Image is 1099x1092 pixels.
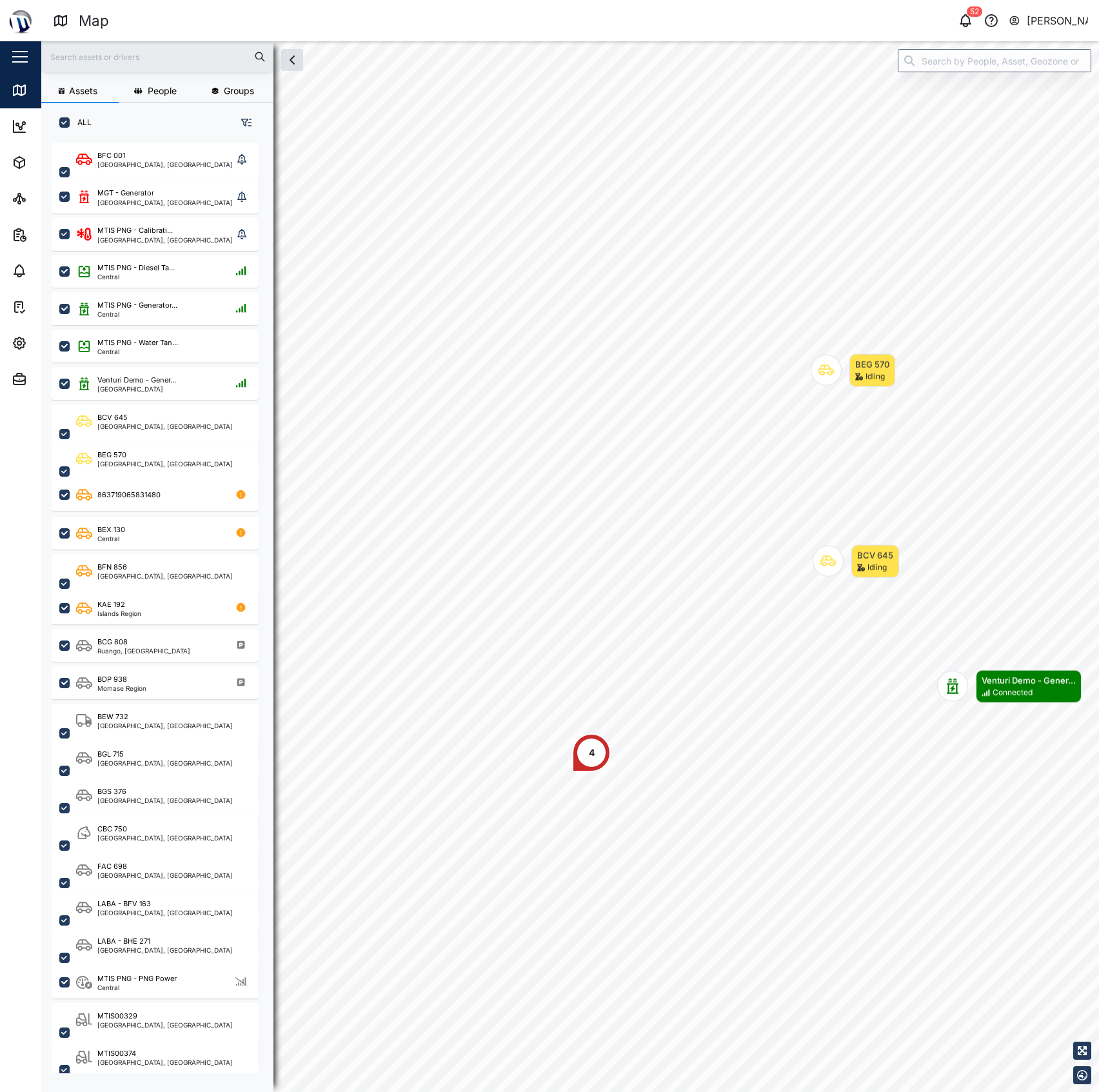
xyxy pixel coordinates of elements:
[97,386,176,392] div: [GEOGRAPHIC_DATA]
[97,984,177,991] div: Central
[97,835,233,841] div: [GEOGRAPHIC_DATA], [GEOGRAPHIC_DATA]
[148,86,177,95] span: People
[97,490,161,501] div: 863719065831480
[70,117,92,128] label: ALL
[97,273,175,280] div: Central
[224,86,254,95] span: Groups
[97,375,176,386] div: Venturi Demo - Gener...
[855,358,889,371] div: BEG 570
[1027,13,1089,29] div: [PERSON_NAME]
[1008,12,1089,30] button: [PERSON_NAME]
[589,746,595,760] div: 4
[97,861,127,872] div: FAC 698
[97,337,178,348] div: MTIS PNG - Water Tan...
[867,562,887,574] div: Idling
[937,670,1082,703] div: Map marker
[97,599,125,610] div: KAE 192
[572,733,611,772] div: Map marker
[52,138,273,1082] div: grid
[34,336,79,350] div: Settings
[97,685,146,691] div: Momase Region
[97,188,154,199] div: MGT - Generator
[97,760,233,766] div: [GEOGRAPHIC_DATA], [GEOGRAPHIC_DATA]
[97,1011,137,1022] div: MTIS00329
[97,797,233,804] div: [GEOGRAPHIC_DATA], [GEOGRAPHIC_DATA]
[79,10,109,32] div: Map
[97,524,125,535] div: BEX 130
[967,6,982,17] div: 52
[97,199,233,206] div: [GEOGRAPHIC_DATA], [GEOGRAPHIC_DATA]
[97,722,233,729] div: [GEOGRAPHIC_DATA], [GEOGRAPHIC_DATA]
[34,119,92,134] div: Dashboard
[97,824,127,835] div: CBC 750
[6,6,35,35] img: Main Logo
[49,47,266,66] input: Search assets or drivers
[993,687,1033,699] div: Connected
[97,872,233,879] div: [GEOGRAPHIC_DATA], [GEOGRAPHIC_DATA]
[97,786,126,797] div: BGS 376
[97,610,141,617] div: Islands Region
[97,150,125,161] div: BFC 001
[866,371,885,383] div: Idling
[97,1022,233,1028] div: [GEOGRAPHIC_DATA], [GEOGRAPHIC_DATA]
[97,461,233,467] div: [GEOGRAPHIC_DATA], [GEOGRAPHIC_DATA]
[982,674,1076,687] div: Venturi Demo - Gener...
[857,549,893,562] div: BCV 645
[97,225,173,236] div: MTIS PNG - Calibrati...
[34,83,63,97] div: Map
[97,450,126,461] div: BEG 570
[97,423,233,430] div: [GEOGRAPHIC_DATA], [GEOGRAPHIC_DATA]
[97,637,128,648] div: BCG 808
[97,573,233,579] div: [GEOGRAPHIC_DATA], [GEOGRAPHIC_DATA]
[97,535,125,542] div: Central
[97,348,178,355] div: Central
[97,648,190,654] div: Ruango, [GEOGRAPHIC_DATA]
[97,947,233,953] div: [GEOGRAPHIC_DATA], [GEOGRAPHIC_DATA]
[69,86,97,95] span: Assets
[97,936,150,947] div: LABA - BHE 271
[97,898,151,909] div: LABA - BFV 163
[34,264,74,278] div: Alarms
[97,973,177,984] div: MTIS PNG - PNG Power
[97,674,127,685] div: BDP 938
[97,562,127,573] div: BFN 856
[97,412,128,423] div: BCV 645
[34,300,69,314] div: Tasks
[97,1059,233,1066] div: [GEOGRAPHIC_DATA], [GEOGRAPHIC_DATA]
[34,372,72,386] div: Admin
[813,545,899,578] div: Map marker
[97,711,128,722] div: BEW 732
[34,192,64,206] div: Sites
[97,909,233,916] div: [GEOGRAPHIC_DATA], [GEOGRAPHIC_DATA]
[898,49,1091,72] input: Search by People, Asset, Geozone or Place
[34,155,74,170] div: Assets
[97,161,233,168] div: [GEOGRAPHIC_DATA], [GEOGRAPHIC_DATA]
[97,749,124,760] div: BGL 715
[97,263,175,273] div: MTIS PNG - Diesel Ta...
[41,41,1099,1092] canvas: Map
[97,237,233,243] div: [GEOGRAPHIC_DATA], [GEOGRAPHIC_DATA]
[811,354,895,387] div: Map marker
[34,228,77,242] div: Reports
[97,1048,136,1059] div: MTIS00374
[97,311,177,317] div: Central
[97,300,177,311] div: MTIS PNG - Generator...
